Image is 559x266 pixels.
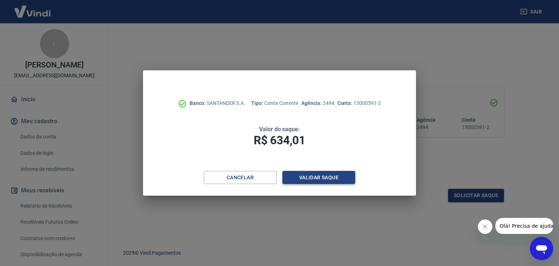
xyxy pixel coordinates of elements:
p: SANTANDER S.A. [190,99,245,107]
span: Olá! Precisa de ajuda? [4,5,61,11]
span: Conta: [337,100,354,106]
span: Banco: [190,100,207,106]
iframe: Botão para abrir a janela de mensagens [530,237,553,260]
iframe: Fechar mensagem [478,219,492,234]
span: Agência: [301,100,323,106]
p: Conta Corrente [251,99,298,107]
button: Cancelar [204,171,277,184]
iframe: Mensagem da empresa [495,218,553,234]
p: 2494 [301,99,334,107]
span: Valor do saque: [259,126,300,133]
p: 13000591-2 [337,99,381,107]
button: Validar saque [282,171,355,184]
span: R$ 634,01 [254,133,305,147]
span: Tipo: [251,100,264,106]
